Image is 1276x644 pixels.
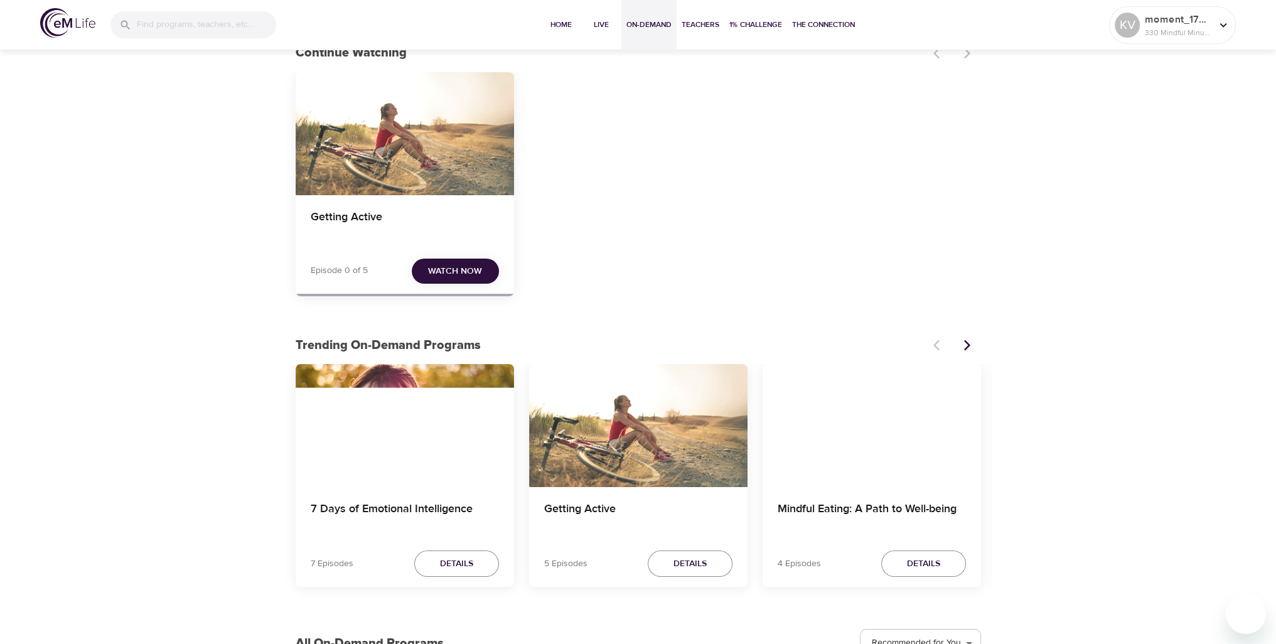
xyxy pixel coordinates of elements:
[953,331,981,359] button: Next items
[1145,12,1211,27] p: moment_1755283842
[881,550,966,577] button: Details
[546,18,576,31] span: Home
[673,556,707,572] span: Details
[311,210,499,240] h4: Getting Active
[586,18,616,31] span: Live
[792,18,855,31] span: The Connection
[648,550,732,577] button: Details
[296,364,514,487] button: 7 Days of Emotional Intelligence
[311,264,368,277] p: Episode 0 of 5
[1115,13,1140,38] div: KV
[626,18,672,31] span: On-Demand
[544,557,587,571] p: 5 Episodes
[778,502,966,532] h4: Mindful Eating: A Path to Well-being
[428,264,482,279] span: Watch Now
[311,557,353,571] p: 7 Episodes
[1145,27,1211,38] p: 330 Mindful Minutes
[296,46,926,60] h3: Continue Watching
[40,8,95,38] img: logo
[544,502,732,532] h4: Getting Active
[412,259,499,284] button: Watch Now
[296,72,514,195] button: Getting Active
[907,556,940,572] span: Details
[414,550,499,577] button: Details
[137,11,276,38] input: Find programs, teachers, etc...
[440,556,473,572] span: Details
[1226,594,1266,634] iframe: Button to launch messaging window
[729,18,782,31] span: 1% Challenge
[296,336,926,355] p: Trending On-Demand Programs
[778,557,821,571] p: 4 Episodes
[311,502,499,532] h4: 7 Days of Emotional Intelligence
[763,364,981,487] button: Mindful Eating: A Path to Well-being
[682,18,719,31] span: Teachers
[529,364,748,487] button: Getting Active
